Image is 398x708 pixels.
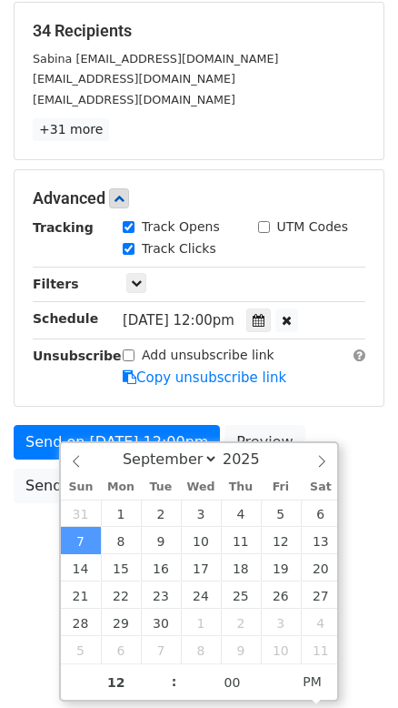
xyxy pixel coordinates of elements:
span: September 10, 2025 [181,527,221,554]
span: September 9, 2025 [141,527,181,554]
h5: Advanced [33,188,365,208]
span: September 12, 2025 [261,527,301,554]
span: October 1, 2025 [181,609,221,636]
span: September 13, 2025 [301,527,341,554]
span: September 4, 2025 [221,500,261,527]
span: September 11, 2025 [221,527,261,554]
span: Wed [181,481,221,493]
span: September 3, 2025 [181,500,221,527]
a: Send on [DATE] 12:00pm [14,425,220,460]
span: : [172,663,177,700]
span: October 6, 2025 [101,636,141,663]
span: Click to toggle [287,663,337,700]
span: October 10, 2025 [261,636,301,663]
span: October 11, 2025 [301,636,341,663]
span: September 26, 2025 [261,582,301,609]
span: September 27, 2025 [301,582,341,609]
span: September 2, 2025 [141,500,181,527]
span: September 15, 2025 [101,554,141,582]
span: September 20, 2025 [301,554,341,582]
span: October 9, 2025 [221,636,261,663]
input: Year [218,450,284,468]
span: Fri [261,481,301,493]
input: Hour [61,664,172,701]
span: September 21, 2025 [61,582,101,609]
span: October 8, 2025 [181,636,221,663]
label: Track Clicks [142,239,216,258]
span: [DATE] 12:00pm [123,312,234,329]
span: September 17, 2025 [181,554,221,582]
a: +31 more [33,118,109,141]
span: September 6, 2025 [301,500,341,527]
input: Minute [177,664,288,701]
span: September 23, 2025 [141,582,181,609]
strong: Schedule [33,311,98,326]
a: Send Test Email [14,469,152,503]
span: Sat [301,481,341,493]
strong: Unsubscribe [33,349,122,363]
span: September 1, 2025 [101,500,141,527]
span: Mon [101,481,141,493]
strong: Filters [33,277,79,291]
a: Copy unsubscribe link [123,369,286,386]
span: Tue [141,481,181,493]
span: August 31, 2025 [61,500,101,527]
span: September 19, 2025 [261,554,301,582]
small: Sabina [EMAIL_ADDRESS][DOMAIN_NAME] [33,52,278,66]
span: October 4, 2025 [301,609,341,636]
span: September 14, 2025 [61,554,101,582]
span: September 29, 2025 [101,609,141,636]
iframe: Chat Widget [307,621,398,708]
label: UTM Codes [277,217,348,237]
span: September 28, 2025 [61,609,101,636]
span: September 25, 2025 [221,582,261,609]
span: September 16, 2025 [141,554,181,582]
span: September 18, 2025 [221,554,261,582]
span: Sun [61,481,101,493]
label: Add unsubscribe link [142,346,274,365]
span: Thu [221,481,261,493]
span: September 5, 2025 [261,500,301,527]
span: September 7, 2025 [61,527,101,554]
small: [EMAIL_ADDRESS][DOMAIN_NAME] [33,72,235,86]
label: Track Opens [142,217,220,237]
span: September 22, 2025 [101,582,141,609]
h5: 34 Recipients [33,21,365,41]
strong: Tracking [33,220,94,235]
span: October 5, 2025 [61,636,101,663]
span: October 7, 2025 [141,636,181,663]
span: October 3, 2025 [261,609,301,636]
span: September 8, 2025 [101,527,141,554]
span: September 24, 2025 [181,582,221,609]
span: September 30, 2025 [141,609,181,636]
span: October 2, 2025 [221,609,261,636]
small: [EMAIL_ADDRESS][DOMAIN_NAME] [33,93,235,106]
a: Preview [224,425,304,460]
